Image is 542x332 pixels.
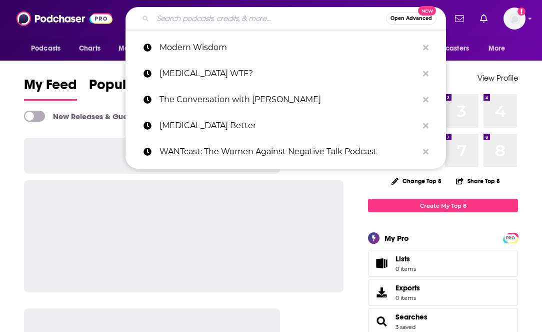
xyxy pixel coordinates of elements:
[395,254,416,263] span: Lists
[385,175,447,187] button: Change Top 8
[125,87,446,113] a: The Conversation with [PERSON_NAME]
[31,42,60,56] span: Podcasts
[476,10,491,27] a: Show notifications dropdown
[395,294,420,301] span: 0 items
[24,76,77,99] span: My Feed
[395,312,427,321] a: Searches
[24,39,73,58] button: open menu
[159,87,418,113] p: The Conversation with Amanda de Cadenet
[125,61,446,87] a: [MEDICAL_DATA] WTF?
[418,6,436,16] span: New
[153,11,386,27] input: Search podcasts, credits, & more...
[159,139,418,165] p: WANTcast: The Women Against Negative Talk Podcast
[368,199,518,212] a: Create My Top 8
[89,76,174,99] span: Popular Feed
[16,9,112,28] img: Podchaser - Follow, Share and Rate Podcasts
[517,8,525,16] svg: Add a profile image
[368,279,518,306] a: Exports
[159,35,418,61] p: Modern Wisdom
[125,7,446,30] div: Search podcasts, credits, & more...
[395,283,420,292] span: Exports
[504,234,516,241] a: PRO
[386,13,436,25] button: Open AdvancedNew
[24,111,155,122] a: New Releases & Guests Only
[455,171,500,191] button: Share Top 8
[488,42,505,56] span: More
[384,233,409,243] div: My Pro
[159,113,418,139] p: Postpartum Better
[390,16,432,21] span: Open Advanced
[503,8,525,30] img: User Profile
[89,76,174,101] a: Popular Feed
[371,314,391,328] a: Searches
[118,42,154,56] span: Monitoring
[371,256,391,270] span: Lists
[24,76,77,101] a: My Feed
[395,323,415,330] a: 3 saved
[503,8,525,30] button: Show profile menu
[125,113,446,139] a: [MEDICAL_DATA] Better
[481,39,518,58] button: open menu
[125,139,446,165] a: WANTcast: The Women Against Negative Talk Podcast
[371,285,391,299] span: Exports
[414,39,483,58] button: open menu
[111,39,167,58] button: open menu
[72,39,106,58] a: Charts
[368,250,518,277] a: Lists
[79,42,100,56] span: Charts
[159,61,418,87] p: Perimenopause WTF?
[451,10,468,27] a: Show notifications dropdown
[395,265,416,272] span: 0 items
[395,254,410,263] span: Lists
[477,73,518,83] a: View Profile
[125,35,446,61] a: Modern Wisdom
[503,8,525,30] span: Logged in as alignPR
[504,234,516,242] span: PRO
